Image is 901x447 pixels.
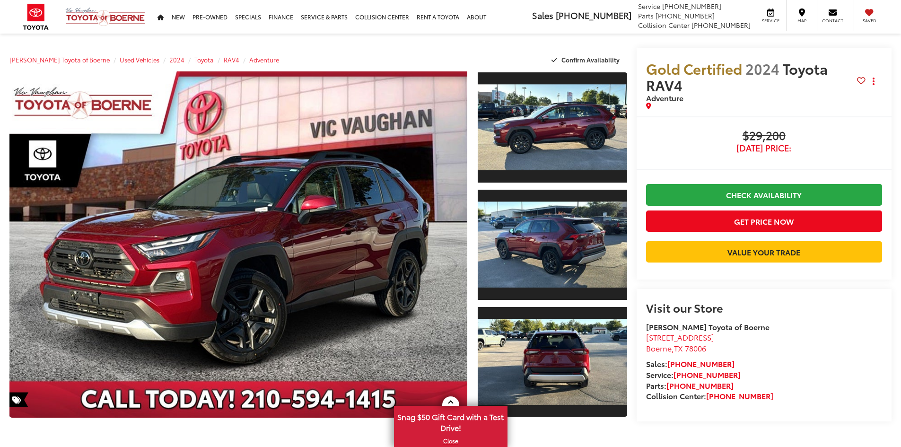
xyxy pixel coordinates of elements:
a: Expand Photo 0 [9,71,467,418]
span: Service [638,1,660,11]
img: 2024 Toyota RAV4 Adventure [476,319,628,404]
span: [PHONE_NUMBER] [656,11,715,20]
a: Expand Photo 3 [478,306,627,418]
span: TX [674,342,683,353]
span: Parts [638,11,654,20]
span: Confirm Availability [561,55,620,64]
span: Saved [859,18,880,24]
span: 2024 [745,58,779,79]
span: Special [9,392,28,407]
a: Toyota [194,55,214,64]
span: Toyota RAV4 [646,58,828,95]
span: [PHONE_NUMBER] [662,1,721,11]
span: Snag $50 Gift Card with a Test Drive! [395,407,507,436]
button: Actions [866,73,882,90]
a: [PHONE_NUMBER] [667,358,735,369]
strong: Collision Center: [646,390,773,401]
span: Adventure [646,92,683,103]
a: [PERSON_NAME] Toyota of Boerne [9,55,110,64]
span: [PHONE_NUMBER] [556,9,631,21]
img: 2024 Toyota RAV4 Adventure [476,85,628,170]
strong: Sales: [646,358,735,369]
strong: Parts: [646,380,734,391]
a: [PHONE_NUMBER] [674,369,741,380]
strong: Service: [646,369,741,380]
a: 2024 [169,55,184,64]
a: Used Vehicles [120,55,159,64]
span: Contact [822,18,843,24]
a: RAV4 [224,55,239,64]
span: Sales [532,9,553,21]
button: Confirm Availability [546,52,627,68]
span: [DATE] Price: [646,143,882,153]
button: Get Price Now [646,210,882,232]
a: Value Your Trade [646,241,882,263]
img: 2024 Toyota RAV4 Adventure [5,70,472,420]
h2: Visit our Store [646,301,882,314]
span: [STREET_ADDRESS] [646,332,714,342]
span: 78006 [685,342,706,353]
a: Check Availability [646,184,882,205]
img: 2024 Toyota RAV4 Adventure [476,202,628,288]
span: dropdown dots [873,78,875,85]
a: [PHONE_NUMBER] [706,390,773,401]
span: Boerne [646,342,672,353]
span: Map [791,18,812,24]
span: [PHONE_NUMBER] [691,20,751,30]
span: Collision Center [638,20,690,30]
a: Adventure [249,55,279,64]
img: Vic Vaughan Toyota of Boerne [65,7,146,26]
span: $29,200 [646,129,882,143]
span: , [646,342,706,353]
a: [PHONE_NUMBER] [666,380,734,391]
span: Gold Certified [646,58,742,79]
a: Expand Photo 2 [478,189,627,301]
strong: [PERSON_NAME] Toyota of Boerne [646,321,770,332]
a: [STREET_ADDRESS] Boerne,TX 78006 [646,332,714,353]
a: Expand Photo 1 [478,71,627,184]
span: Service [760,18,781,24]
